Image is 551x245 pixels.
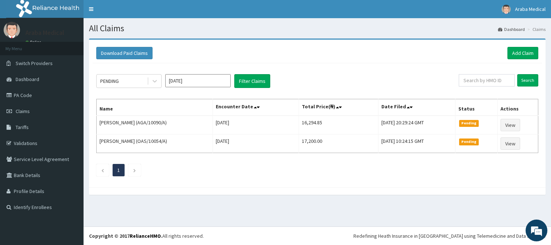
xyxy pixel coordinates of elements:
td: 17,200.00 [299,134,378,153]
span: Araba Medical [515,6,546,12]
span: Tariffs [16,124,29,130]
a: Previous page [101,167,104,173]
th: Date Filed [378,99,455,116]
th: Total Price(₦) [299,99,378,116]
input: Search by HMO ID [459,74,515,87]
a: Add Claim [507,47,538,59]
button: Download Paid Claims [96,47,153,59]
span: Pending [459,120,479,126]
h1: All Claims [89,24,546,33]
th: Status [455,99,497,116]
span: Switch Providers [16,60,53,67]
a: Page 1 is your current page [117,167,120,173]
img: User Image [4,22,20,38]
footer: All rights reserved. [84,226,551,245]
td: [DATE] 10:24:15 GMT [378,134,455,153]
span: Dashboard [16,76,39,83]
input: Search [517,74,538,87]
a: RelianceHMO [130,233,161,239]
p: Araba Medical [25,29,64,36]
th: Actions [497,99,538,116]
span: Claims [16,108,30,115]
a: Next page [133,167,136,173]
td: [DATE] [213,116,299,134]
span: Pending [459,138,479,145]
strong: Copyright © 2017 . [89,233,162,239]
button: Filter Claims [234,74,270,88]
th: Name [97,99,213,116]
td: [DATE] [213,134,299,153]
a: View [501,137,520,150]
th: Encounter Date [213,99,299,116]
li: Claims [526,26,546,32]
a: Online [25,40,43,45]
img: User Image [502,5,511,14]
td: [PERSON_NAME] (OAS/10054/A) [97,134,213,153]
td: [PERSON_NAME] (AGA/10090/A) [97,116,213,134]
div: PENDING [100,77,119,85]
td: 16,294.85 [299,116,378,134]
td: [DATE] 20:29:24 GMT [378,116,455,134]
a: View [501,119,520,131]
a: Dashboard [498,26,525,32]
div: Redefining Heath Insurance in [GEOGRAPHIC_DATA] using Telemedicine and Data Science! [353,232,546,240]
input: Select Month and Year [165,74,231,87]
